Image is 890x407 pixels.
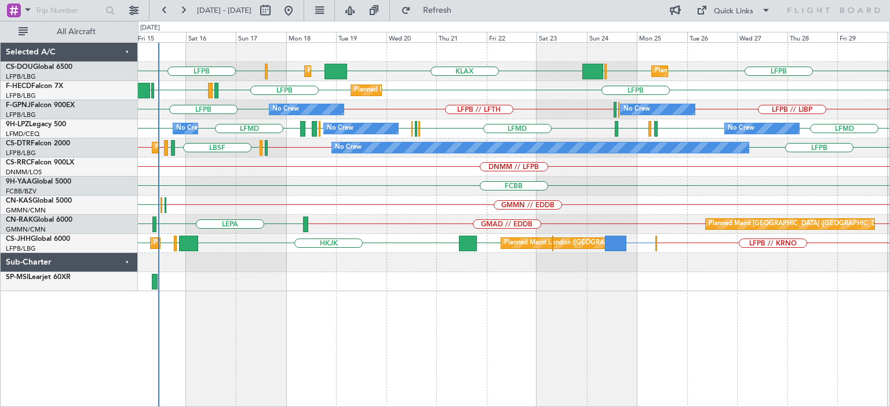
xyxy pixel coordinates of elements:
span: F-GPNJ [6,102,31,109]
a: 9H-LPZLegacy 500 [6,121,66,128]
button: All Aircraft [13,23,126,41]
a: LFPB/LBG [6,111,36,119]
div: Tue 26 [687,32,738,42]
div: Planned Maint [GEOGRAPHIC_DATA] ([GEOGRAPHIC_DATA]) [308,63,490,80]
span: SP-MSI [6,274,28,281]
div: Fri 22 [487,32,537,42]
div: Planned Maint London ([GEOGRAPHIC_DATA]) [504,234,643,252]
a: GMMN/CMN [6,225,46,234]
a: F-HECDFalcon 7X [6,83,63,90]
span: 9H-LPZ [6,121,29,128]
div: [DATE] [140,23,160,33]
div: Mon 25 [637,32,687,42]
a: CS-DOUGlobal 6500 [6,64,72,71]
span: CS-JHH [6,236,31,243]
div: No Crew [335,139,362,156]
div: Tue 19 [336,32,386,42]
div: Planned Maint [GEOGRAPHIC_DATA] ([GEOGRAPHIC_DATA]) [155,139,338,156]
div: No Crew [728,120,754,137]
div: Planned Maint [GEOGRAPHIC_DATA] ([GEOGRAPHIC_DATA]) [154,234,336,252]
a: SP-MSILearjet 60XR [6,274,71,281]
a: DNMM/LOS [6,168,42,177]
div: Planned Maint [GEOGRAPHIC_DATA] ([GEOGRAPHIC_DATA]) [655,63,837,80]
div: No Crew [623,101,650,118]
div: Thu 28 [787,32,838,42]
div: Wed 20 [386,32,437,42]
input: Trip Number [35,2,102,19]
a: LFPB/LBG [6,91,36,100]
div: Quick Links [714,6,753,17]
span: Refresh [413,6,462,14]
button: Quick Links [691,1,776,20]
span: All Aircraft [30,28,122,36]
span: [DATE] - [DATE] [197,5,251,16]
a: FCBB/BZV [6,187,37,196]
span: F-HECD [6,83,31,90]
div: Sun 17 [236,32,286,42]
div: Sat 23 [537,32,587,42]
a: LFPB/LBG [6,244,36,253]
div: Planned Maint [GEOGRAPHIC_DATA] ([GEOGRAPHIC_DATA]) [354,82,537,99]
button: Refresh [396,1,465,20]
a: CN-KASGlobal 5000 [6,197,72,204]
a: LFMD/CEQ [6,130,39,138]
span: CS-DTR [6,140,31,147]
div: Sun 24 [587,32,637,42]
span: CN-KAS [6,197,32,204]
a: CN-RAKGlobal 6000 [6,217,72,223]
div: Sat 16 [186,32,236,42]
div: No Crew [327,120,353,137]
span: CS-RRC [6,159,31,166]
div: Thu 21 [436,32,487,42]
div: Mon 18 [286,32,337,42]
div: Fri 29 [837,32,888,42]
a: CS-DTRFalcon 2000 [6,140,70,147]
span: CS-DOU [6,64,33,71]
a: GMMN/CMN [6,206,46,215]
span: CN-RAK [6,217,33,223]
a: 9H-YAAGlobal 5000 [6,178,71,185]
div: No Crew [272,101,299,118]
div: Wed 27 [737,32,787,42]
a: LFPB/LBG [6,72,36,81]
a: CS-RRCFalcon 900LX [6,159,74,166]
a: CS-JHHGlobal 6000 [6,236,70,243]
a: F-GPNJFalcon 900EX [6,102,75,109]
div: Fri 15 [136,32,186,42]
div: No Crew [176,120,203,137]
a: LFPB/LBG [6,149,36,157]
span: 9H-YAA [6,178,32,185]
